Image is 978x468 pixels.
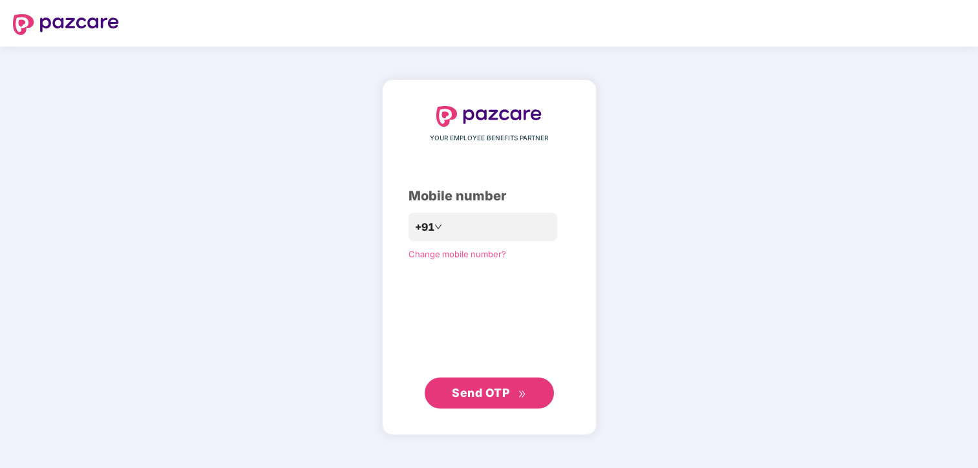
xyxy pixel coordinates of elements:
[436,106,542,127] img: logo
[434,223,442,231] span: down
[452,386,509,399] span: Send OTP
[430,133,548,144] span: YOUR EMPLOYEE BENEFITS PARTNER
[409,186,570,206] div: Mobile number
[518,390,526,398] span: double-right
[13,14,119,35] img: logo
[409,249,506,259] a: Change mobile number?
[415,219,434,235] span: +91
[425,378,554,409] button: Send OTPdouble-right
